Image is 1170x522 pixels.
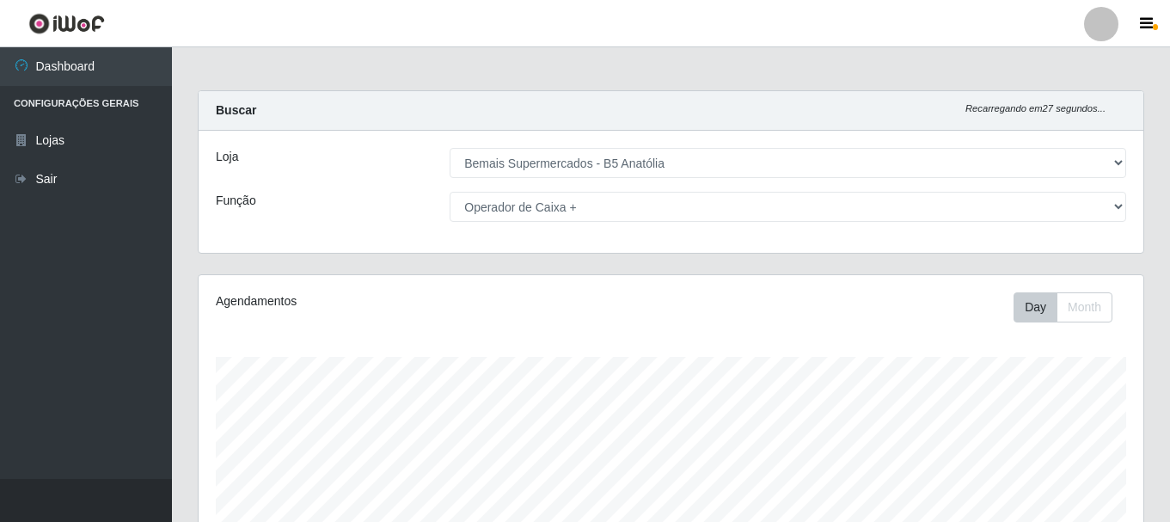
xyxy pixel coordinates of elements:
[965,103,1106,114] i: Recarregando em 27 segundos...
[216,192,256,210] label: Função
[1014,292,1126,322] div: Toolbar with button groups
[1014,292,1112,322] div: First group
[216,148,238,166] label: Loja
[28,13,105,34] img: CoreUI Logo
[1014,292,1057,322] button: Day
[216,103,256,117] strong: Buscar
[1057,292,1112,322] button: Month
[216,292,580,310] div: Agendamentos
